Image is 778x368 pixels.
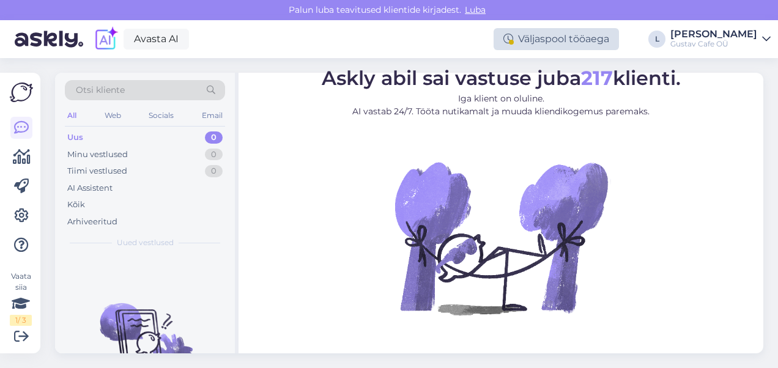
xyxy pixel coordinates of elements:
div: L [648,31,665,48]
div: Socials [146,108,176,123]
div: Gustav Cafe OÜ [670,39,757,49]
span: Otsi kliente [76,84,125,97]
img: explore-ai [93,26,119,52]
div: 1 / 3 [10,315,32,326]
div: Vaata siia [10,271,32,326]
img: Askly Logo [10,83,33,102]
div: 0 [205,131,223,144]
div: [PERSON_NAME] [670,29,757,39]
div: AI Assistent [67,182,113,194]
div: Minu vestlused [67,149,128,161]
div: Uus [67,131,83,144]
a: [PERSON_NAME]Gustav Cafe OÜ [670,29,771,49]
a: Avasta AI [124,29,189,50]
div: Tiimi vestlused [67,165,127,177]
div: Web [102,108,124,123]
b: 217 [581,66,613,90]
div: Arhiveeritud [67,216,117,228]
div: All [65,108,79,123]
img: No Chat active [391,128,611,348]
div: Email [199,108,225,123]
span: Askly abil sai vastuse juba klienti. [322,66,681,90]
div: 0 [205,165,223,177]
span: Luba [461,4,489,15]
div: Kõik [67,199,85,211]
div: Väljaspool tööaega [494,28,619,50]
p: Iga klient on oluline. AI vastab 24/7. Tööta nutikamalt ja muuda kliendikogemus paremaks. [322,92,681,118]
div: 0 [205,149,223,161]
span: Uued vestlused [117,237,174,248]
